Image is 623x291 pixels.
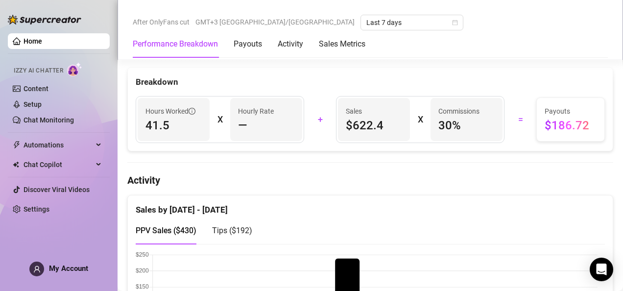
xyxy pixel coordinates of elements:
[310,112,330,127] div: +
[127,173,613,187] h4: Activity
[145,106,195,117] span: Hours Worked
[136,75,605,89] div: Breakdown
[212,226,252,235] span: Tips ( $192 )
[145,118,202,133] span: 41.5
[217,112,222,127] div: X
[545,106,597,117] span: Payouts
[438,118,495,133] span: 30 %
[13,141,21,149] span: thunderbolt
[278,38,303,50] div: Activity
[346,118,402,133] span: $622.4
[24,186,90,194] a: Discover Viral Videos
[234,38,262,50] div: Payouts
[24,85,48,93] a: Content
[195,15,355,29] span: GMT+3 [GEOGRAPHIC_DATA]/[GEOGRAPHIC_DATA]
[189,108,195,115] span: info-circle
[24,157,93,172] span: Chat Copilot
[14,66,63,75] span: Izzy AI Chatter
[24,100,42,108] a: Setup
[510,112,530,127] div: =
[238,106,274,117] article: Hourly Rate
[238,118,247,133] span: —
[136,226,196,235] span: PPV Sales ( $430 )
[24,137,93,153] span: Automations
[319,38,365,50] div: Sales Metrics
[452,20,458,25] span: calendar
[24,205,49,213] a: Settings
[13,161,19,168] img: Chat Copilot
[33,266,41,273] span: user
[418,112,423,127] div: X
[24,116,74,124] a: Chat Monitoring
[133,15,190,29] span: After OnlyFans cut
[438,106,479,117] article: Commissions
[136,195,605,217] div: Sales by [DATE] - [DATE]
[590,258,613,281] div: Open Intercom Messenger
[133,38,218,50] div: Performance Breakdown
[67,62,82,76] img: AI Chatter
[24,37,42,45] a: Home
[346,106,402,117] span: Sales
[8,15,81,24] img: logo-BBDzfeDw.svg
[49,264,88,273] span: My Account
[545,118,597,133] span: $186.72
[366,15,457,30] span: Last 7 days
